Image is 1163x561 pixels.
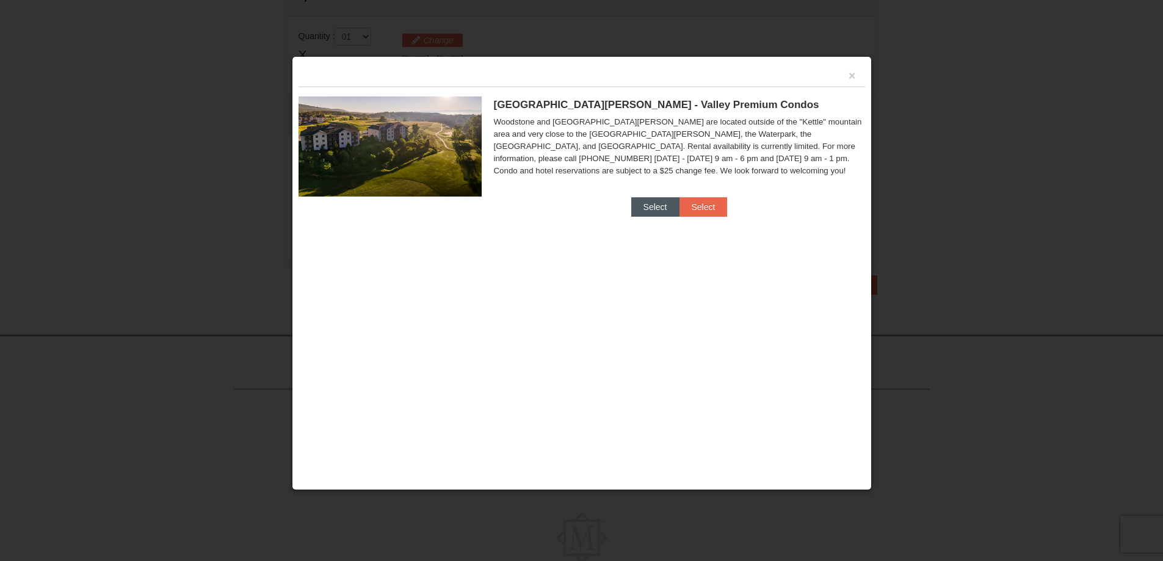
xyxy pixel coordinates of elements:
[631,197,679,217] button: Select
[299,96,482,197] img: 19219041-4-ec11c166.jpg
[849,70,856,82] button: ×
[494,99,819,110] span: [GEOGRAPHIC_DATA][PERSON_NAME] - Valley Premium Condos
[494,116,865,177] div: Woodstone and [GEOGRAPHIC_DATA][PERSON_NAME] are located outside of the "Kettle" mountain area an...
[679,197,728,217] button: Select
